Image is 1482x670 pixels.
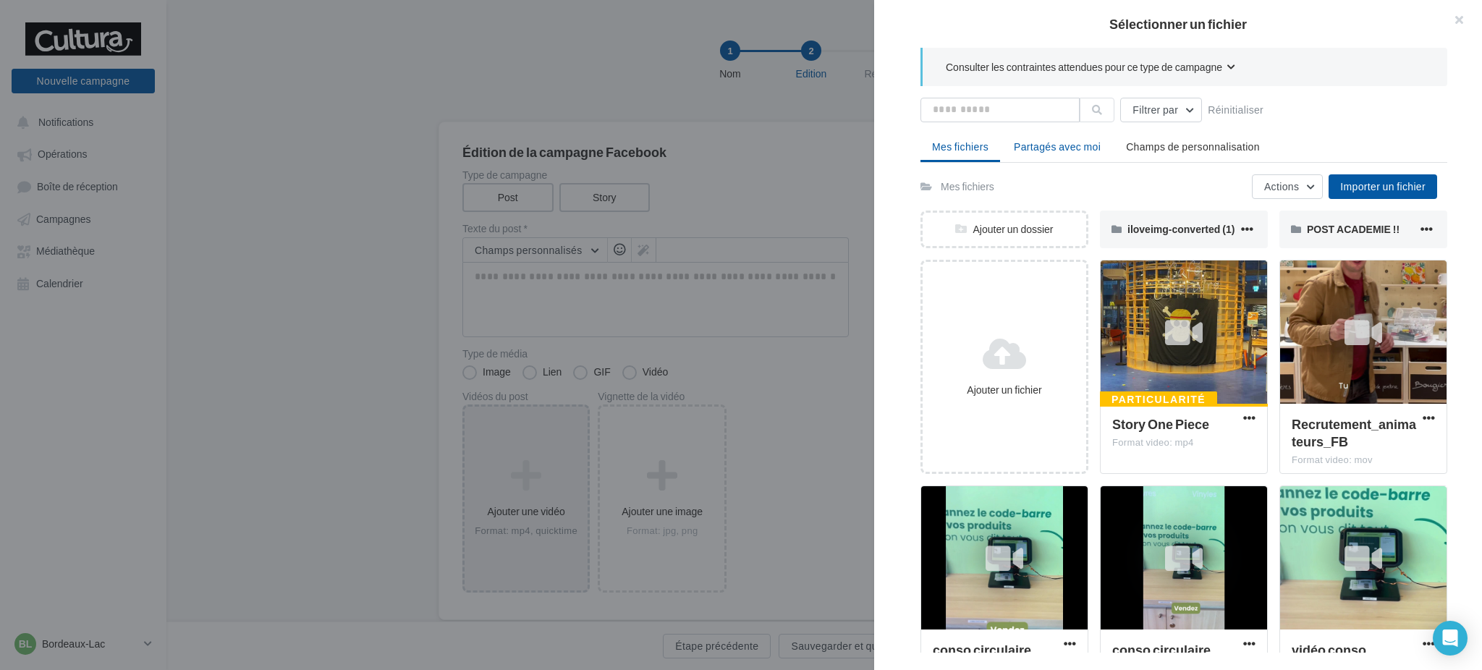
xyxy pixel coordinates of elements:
span: Importer un fichier [1340,180,1426,192]
span: iloveimg-converted (1) [1127,223,1235,235]
span: Story One Piece [1112,416,1209,432]
span: POST ACADEMIE !! [1307,223,1400,235]
div: Ajouter un fichier [928,383,1080,397]
div: Mes fichiers [941,179,994,194]
button: Réinitialiser [1202,101,1269,119]
span: Champs de personnalisation [1126,140,1260,153]
div: Open Intercom Messenger [1433,621,1468,656]
span: Mes fichiers [932,140,988,153]
span: Consulter les contraintes attendues pour ce type de campagne [946,60,1222,75]
div: Format video: mov [1292,454,1435,467]
span: Actions [1264,180,1299,192]
div: Particularité [1100,391,1217,407]
span: Recrutement_animateurs_FB [1292,416,1416,449]
h2: Sélectionner un fichier [897,17,1459,30]
div: Format video: mp4 [1112,436,1256,449]
span: Partagés avec moi [1014,140,1101,153]
button: Consulter les contraintes attendues pour ce type de campagne [946,59,1235,77]
button: Actions [1252,174,1323,199]
button: Importer un fichier [1329,174,1437,199]
div: Ajouter un dossier [923,222,1086,237]
button: Filtrer par [1120,98,1202,122]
